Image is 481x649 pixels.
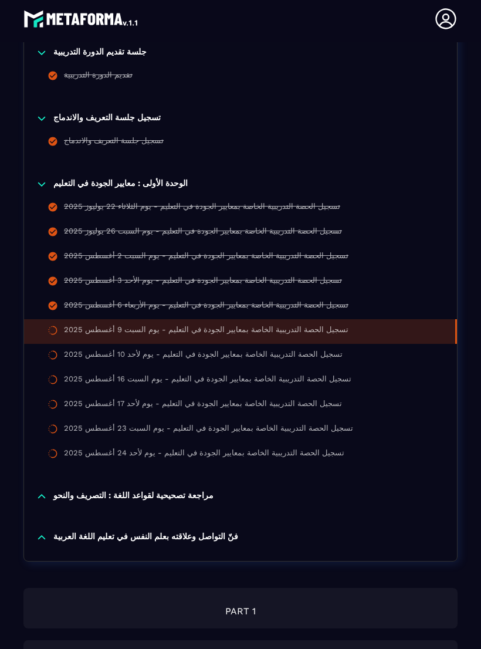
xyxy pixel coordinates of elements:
div: تسجيل الحصة التدريبية الخاصة بمعايير الجودة في التعليم - يوم السبت 26 يوليوز 2025 [64,227,342,239]
div: تسجيل الحصة التدريبية الخاصة بمعايير الجودة في التعليم - يوم الأحد 3 أغسطس 2025 [64,276,342,289]
div: تسجيل الحصة التدريبية الخاصة بمعايير الجودة في التعليم - يوم لأحد 17 أغسطس 2025 [64,399,342,412]
div: تسجيل الحصة التدريبية الخاصة بمعايير الجودة في التعليم - يوم السبت 9 أغسطس 2025 [64,325,348,338]
img: logo [23,7,140,31]
div: تسجيل الحصة التدريبية الخاصة بمعايير الجودة في التعليم - يوم الثلاثاء 22 يوليوز 2025 [64,202,340,215]
div: تسجيل الحصة التدريبية الخاصة بمعايير الجودة في التعليم - يوم لأحد 24 أغسطس 2025 [64,448,344,461]
div: تسجيل الحصة التدريبية الخاصة بمعايير الجودة في التعليم - يوم السبت 23 أغسطس 2025 [64,424,353,437]
div: تقديم الدورة التدريبية [64,70,133,83]
div: تسجيل جلسة التعريف والاندماج [64,136,164,149]
div: تسجيل الحصة التدريبية الخاصة بمعايير الجودة في التعليم - يوم السبت 2 أغسطس 2025 [64,251,348,264]
div: تسجيل الحصة التدريبية الخاصة بمعايير الجودة في التعليم - يوم الأربعاء 6 أغسطس 2025 [64,300,348,313]
p: تسجيل جلسة التعريف والاندماج [53,113,161,124]
p: جلسة تقديم الدورة التدريبية [53,47,147,59]
p: الوحدة الأولى : معايير الجودة في التعليم [53,178,188,190]
div: تسجيل الحصة التدريبية الخاصة بمعايير الجودة في التعليم - يوم السبت 16 أغسطس 2025 [64,374,351,387]
p: PART 1 [35,606,446,617]
p: مراجعة تصحيحية لقواعد اللغة : التصريف والنحو [53,491,214,502]
div: تسجيل الحصة التدريبية الخاصة بمعايير الجودة في التعليم - يوم لأحد 10 أغسطس 2025 [64,350,343,363]
p: فنّ التواصل وعلاقته بعلم النفس في تعليم اللغة العربية [53,532,238,543]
